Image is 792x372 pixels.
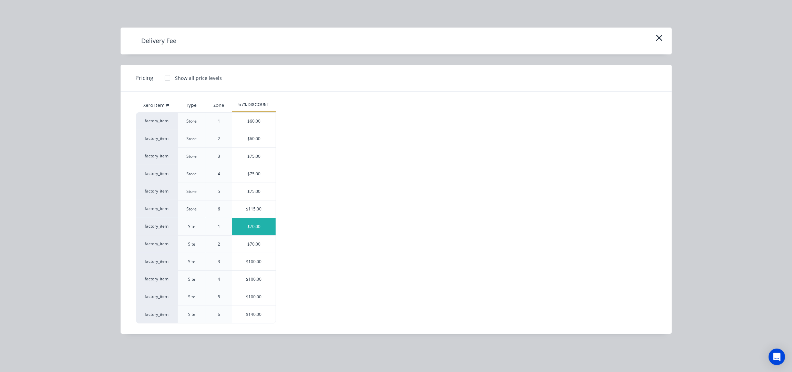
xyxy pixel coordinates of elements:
[218,294,220,300] div: 5
[136,183,177,200] div: factory_item
[188,224,195,230] div: Site
[136,130,177,147] div: factory_item
[186,136,197,142] div: Store
[218,153,220,159] div: 3
[232,253,276,270] div: $100.00
[181,97,202,114] div: Type
[136,147,177,165] div: factory_item
[136,99,177,112] div: Xero Item #
[232,288,276,306] div: $100.00
[232,130,276,147] div: $60.00
[218,241,220,247] div: 2
[208,97,230,114] div: Zone
[232,218,276,235] div: $70.00
[136,218,177,235] div: factory_item
[188,241,195,247] div: Site
[769,349,785,365] div: Open Intercom Messenger
[218,259,220,265] div: 3
[186,171,197,177] div: Store
[218,311,220,318] div: 6
[232,102,276,108] div: 57% DISCOUNT
[175,74,222,82] div: Show all price levels
[232,271,276,288] div: $100.00
[131,34,187,48] h4: Delivery Fee
[136,165,177,183] div: factory_item
[232,165,276,183] div: $75.00
[136,200,177,218] div: factory_item
[186,118,197,124] div: Store
[218,206,220,212] div: 6
[136,253,177,270] div: factory_item
[186,206,197,212] div: Store
[136,235,177,253] div: factory_item
[188,294,195,300] div: Site
[218,171,220,177] div: 4
[232,306,276,323] div: $140.00
[136,270,177,288] div: factory_item
[136,74,154,82] span: Pricing
[188,311,195,318] div: Site
[232,113,276,130] div: $60.00
[186,153,197,159] div: Store
[218,136,220,142] div: 2
[218,118,220,124] div: 1
[188,276,195,282] div: Site
[232,183,276,200] div: $75.00
[218,276,220,282] div: 4
[186,188,197,195] div: Store
[218,224,220,230] div: 1
[232,148,276,165] div: $75.00
[232,236,276,253] div: $70.00
[136,112,177,130] div: factory_item
[136,288,177,306] div: factory_item
[136,306,177,323] div: factory_item
[218,188,220,195] div: 5
[188,259,195,265] div: Site
[232,200,276,218] div: $115.00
